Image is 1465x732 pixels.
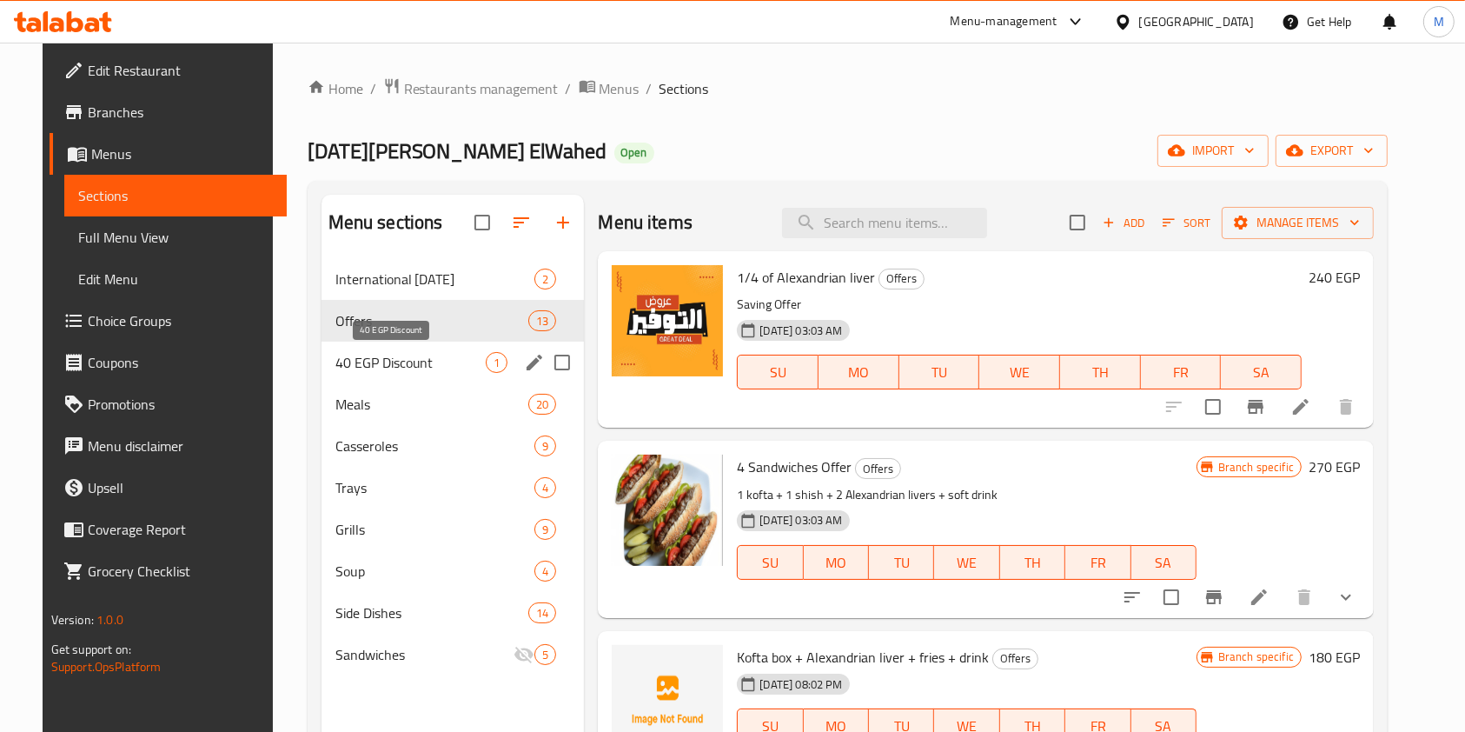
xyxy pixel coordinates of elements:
a: Edit menu item [1249,587,1269,608]
div: Open [614,143,654,163]
span: 1/4 of Alexandrian liver [737,264,875,290]
div: Meals20 [322,383,585,425]
button: FR [1141,355,1222,389]
span: Edit Menu [78,269,274,289]
span: Branches [88,102,274,123]
span: International [DATE] [335,269,535,289]
div: items [534,561,556,582]
span: 20 [529,396,555,413]
h6: 240 EGP [1309,265,1360,289]
span: Casseroles [335,436,535,456]
span: Offers [856,459,900,479]
span: Upsell [88,477,274,498]
button: Add [1096,210,1151,236]
span: WE [986,360,1053,385]
div: items [528,602,556,623]
button: WE [979,355,1060,389]
div: items [528,310,556,331]
button: Branch-specific-item [1193,576,1235,618]
span: 4 Sandwiches Offer [737,454,852,480]
span: Sandwiches [335,644,514,665]
a: Full Menu View [64,216,288,258]
span: [DATE][PERSON_NAME] ElWahed [308,131,607,170]
span: TH [1007,550,1058,576]
li: / [370,78,376,99]
span: Coupons [88,352,274,373]
button: sort-choices [1111,576,1153,618]
button: delete [1325,386,1367,428]
span: Open [614,145,654,160]
button: TH [1000,545,1065,580]
div: International Potato Day [335,269,535,289]
svg: Show Choices [1336,587,1356,608]
span: MO [811,550,862,576]
span: Promotions [88,394,274,415]
button: SA [1131,545,1197,580]
a: Menus [50,133,288,175]
button: import [1157,135,1269,167]
span: export [1289,140,1374,162]
span: Select all sections [464,204,500,241]
div: items [534,644,556,665]
span: [DATE] 08:02 PM [752,676,849,693]
button: SU [737,355,819,389]
span: 5 [535,647,555,663]
span: Side Dishes [335,602,529,623]
span: 13 [529,313,555,329]
span: Select section [1059,204,1096,241]
span: Sort items [1151,210,1222,236]
span: 4 [535,480,555,496]
span: Offers [335,310,529,331]
h2: Menu items [598,210,693,236]
p: Saving Offer [737,294,1302,316]
nav: Menu sections [322,251,585,682]
span: Soup [335,561,535,582]
h6: 270 EGP [1309,455,1360,479]
button: SA [1221,355,1302,389]
div: Menu-management [951,11,1057,32]
button: MO [819,355,899,389]
a: Home [308,78,363,99]
span: 4 [535,563,555,580]
img: 1/4 of Alexandrian liver [612,265,723,376]
span: FR [1072,550,1124,576]
img: 4 Sandwiches Offer [612,455,723,566]
div: items [528,394,556,415]
a: Menu disclaimer [50,425,288,467]
span: Trays [335,477,535,498]
span: SU [745,360,812,385]
span: Restaurants management [404,78,559,99]
span: 14 [529,605,555,622]
div: items [534,477,556,498]
span: Coverage Report [88,519,274,540]
a: Upsell [50,467,288,509]
span: Kofta box + Alexandrian liver + fries + drink [737,644,989,670]
span: MO [825,360,892,385]
span: SU [745,550,796,576]
div: Offers [992,649,1038,669]
button: export [1276,135,1388,167]
a: Coupons [50,342,288,383]
div: Grills [335,519,535,540]
a: Edit menu item [1290,396,1311,417]
h2: Menu sections [328,210,443,236]
span: Meals [335,394,529,415]
div: 40 EGP Discount1edit [322,342,585,383]
span: Select to update [1153,579,1190,616]
a: Edit Restaurant [50,50,288,91]
span: 9 [535,522,555,538]
div: items [534,519,556,540]
span: Offers [879,269,924,289]
button: TH [1060,355,1141,389]
span: FR [1148,360,1215,385]
span: [DATE] 03:03 AM [752,512,849,529]
div: Soup4 [322,550,585,592]
button: Manage items [1222,207,1374,239]
div: items [534,269,556,289]
span: Sections [78,185,274,206]
button: Sort [1158,210,1215,236]
span: TU [906,360,973,385]
span: Get support on: [51,638,131,661]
